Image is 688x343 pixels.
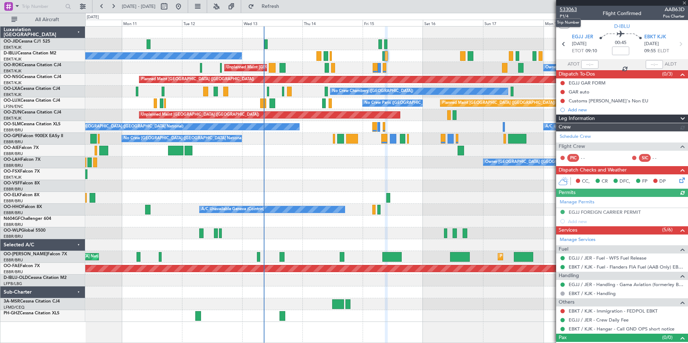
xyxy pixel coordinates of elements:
[555,18,581,27] div: Trip Number
[602,178,608,185] span: CR
[663,13,684,19] span: Pos Charter
[559,115,595,123] span: Leg Information
[4,63,61,67] a: OO-ROKCessna Citation CJ4
[4,175,21,180] a: EBKT/KJK
[4,276,28,280] span: D-IBLU-OLD
[4,39,19,44] span: OO-JID
[122,20,182,26] div: Mon 11
[586,48,597,55] span: 09:10
[4,134,63,138] a: OO-GPEFalcon 900EX EASy II
[559,70,595,78] span: Dispatch To-Dos
[4,98,60,103] a: OO-LUXCessna Citation CJ4
[122,3,156,10] span: [DATE] - [DATE]
[4,217,20,221] span: N604GF
[644,34,666,41] span: EBKT KJK
[614,23,630,30] span: D-IBLU
[4,110,61,115] a: OO-ZUNCessna Citation CJ4
[4,311,20,315] span: PH-GHZ
[559,298,574,306] span: Others
[4,87,60,91] a: OO-LXACessna Citation CJ4
[569,308,658,314] a: EBKT / KJK - Immigration - FEDPOL EBKT
[22,1,63,12] input: Trip Number
[4,51,18,55] span: D-IBLU
[4,68,21,74] a: EBKT/KJK
[87,14,99,20] div: [DATE]
[302,20,363,26] div: Thu 14
[545,121,679,132] div: A/C Unavailable [GEOGRAPHIC_DATA] ([GEOGRAPHIC_DATA] National)
[569,255,646,261] a: EGJJ / JER - Fuel - WFS Fuel Release
[4,252,67,256] a: OO-[PERSON_NAME]Falcon 7X
[63,121,183,132] div: No Crew [GEOGRAPHIC_DATA] ([GEOGRAPHIC_DATA] National)
[4,210,23,216] a: EBBR/BRU
[4,276,67,280] a: D-IBLU-OLDCessna Citation M2
[4,257,23,263] a: EBBR/BRU
[568,107,684,113] div: Add new
[4,151,23,156] a: EBBR/BRU
[569,281,684,288] a: EGJJ / JER - Handling - Gama Aviation (formerley Beauport) EGJJ / JER
[4,252,47,256] span: OO-[PERSON_NAME]
[569,317,629,323] a: EGJJ / JER - Crew Daily Fee
[4,75,61,79] a: OO-NSGCessna Citation CJ4
[4,80,21,86] a: EBKT/KJK
[201,204,264,215] div: A/C Unavailable Geneva (Cointrin)
[568,61,579,68] span: ATOT
[4,75,21,79] span: OO-NSG
[423,20,483,26] div: Sat 16
[620,178,630,185] span: DFC,
[4,311,59,315] a: PH-GHZCessna Citation XLS
[662,226,673,233] span: (5/6)
[559,334,567,342] span: Pax
[560,236,596,243] a: Manage Services
[642,178,648,185] span: FP
[4,217,51,221] a: N604GFChallenger 604
[483,20,543,26] div: Sun 17
[4,169,40,174] a: OO-FSXFalcon 7X
[4,127,23,133] a: EBBR/BRU
[4,57,21,62] a: EBKT/KJK
[569,326,674,332] a: EBKT / KJK - Hangar - Call GND OPS short notice
[4,92,21,97] a: EBKT/KJK
[4,122,61,126] a: OO-SLMCessna Citation XLS
[559,245,568,253] span: Fuel
[182,20,242,26] div: Tue 12
[4,146,19,150] span: OO-AIE
[659,178,666,185] span: DP
[572,40,587,48] span: [DATE]
[603,10,641,17] div: Flight Confirmed
[663,6,684,13] span: AAB63D
[242,20,302,26] div: Wed 13
[572,48,584,55] span: ETOT
[559,166,627,174] span: Dispatch Checks and Weather
[485,157,601,168] div: Owner [GEOGRAPHIC_DATA] ([GEOGRAPHIC_DATA] National)
[662,334,673,341] span: (0/0)
[665,61,677,68] span: ALDT
[4,181,40,185] a: OO-VSFFalcon 8X
[559,272,579,280] span: Handling
[4,45,21,50] a: EBKT/KJK
[4,193,20,197] span: OO-ELK
[141,110,259,120] div: Unplanned Maint [GEOGRAPHIC_DATA] ([GEOGRAPHIC_DATA])
[4,122,21,126] span: OO-SLM
[4,39,50,44] a: OO-JIDCessna CJ1 525
[363,20,423,26] div: Fri 15
[644,48,656,55] span: 09:55
[4,299,60,304] a: 3A-MSRCessna Citation CJ4
[226,62,342,73] div: Unplanned Maint [GEOGRAPHIC_DATA]-[GEOGRAPHIC_DATA]
[4,134,20,138] span: OO-GPE
[442,98,555,108] div: Planned Maint [GEOGRAPHIC_DATA] ([GEOGRAPHIC_DATA])
[560,6,577,13] span: 533063
[4,98,20,103] span: OO-LUX
[4,187,23,192] a: EBBR/BRU
[4,228,21,233] span: OO-WLP
[4,228,46,233] a: OO-WLPGlobal 5500
[569,98,648,104] div: Customs [PERSON_NAME]'s Non EU
[4,222,23,227] a: EBBR/BRU
[332,86,413,97] div: No Crew Chambery ([GEOGRAPHIC_DATA])
[61,20,121,26] div: Sun 10
[4,139,23,145] a: EBBR/BRU
[4,305,24,310] a: LFMD/CEQ
[569,290,616,296] a: EBKT / KJK - Handling
[545,62,642,73] div: Owner [GEOGRAPHIC_DATA]-[GEOGRAPHIC_DATA]
[662,70,673,78] span: (0/3)
[4,146,39,150] a: OO-AIEFalcon 7X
